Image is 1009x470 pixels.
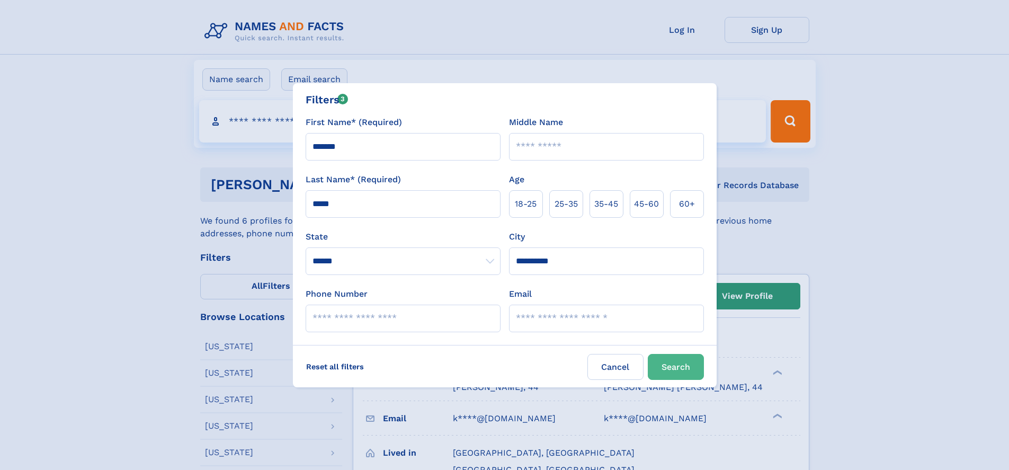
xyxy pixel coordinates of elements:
[509,173,524,186] label: Age
[509,230,525,243] label: City
[515,198,537,210] span: 18‑25
[679,198,695,210] span: 60+
[509,288,532,300] label: Email
[648,354,704,380] button: Search
[306,288,368,300] label: Phone Number
[634,198,659,210] span: 45‑60
[587,354,644,380] label: Cancel
[306,173,401,186] label: Last Name* (Required)
[299,354,371,379] label: Reset all filters
[306,230,501,243] label: State
[306,92,349,108] div: Filters
[509,116,563,129] label: Middle Name
[594,198,618,210] span: 35‑45
[555,198,578,210] span: 25‑35
[306,116,402,129] label: First Name* (Required)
